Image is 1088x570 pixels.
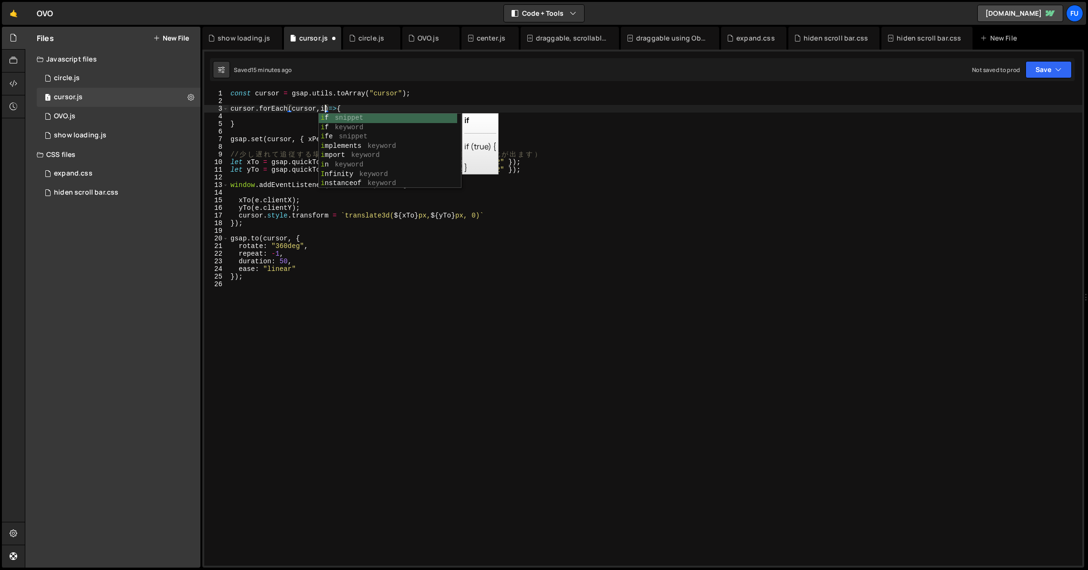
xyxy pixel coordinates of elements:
[2,2,25,25] a: 🤙
[234,66,292,74] div: Saved
[464,115,469,125] b: if
[204,181,229,189] div: 13
[45,94,51,102] span: 1
[204,265,229,273] div: 24
[1025,61,1072,78] button: Save
[204,219,229,227] div: 18
[477,33,505,43] div: center.js
[204,120,229,128] div: 5
[204,128,229,135] div: 6
[204,166,229,174] div: 11
[636,33,708,43] div: draggable using Observer.css
[54,131,106,140] div: show loading.js
[37,126,204,145] div: 17267/48011.js
[204,204,229,212] div: 16
[54,112,75,121] div: OVO.js
[977,5,1063,22] a: [DOMAIN_NAME]
[980,33,1020,43] div: New File
[37,69,204,88] div: circle.js
[204,197,229,204] div: 15
[204,189,229,197] div: 14
[251,66,292,74] div: 15 minutes ago
[204,273,229,280] div: 25
[358,33,384,43] div: circle.js
[204,151,229,158] div: 9
[418,33,439,43] div: OVO.js
[204,135,229,143] div: 7
[37,33,54,43] h2: Files
[536,33,607,43] div: draggable, scrollable.js
[37,107,204,126] div: OVO.js
[897,33,961,43] div: hiden scroll bar.css
[204,143,229,151] div: 8
[37,164,204,183] div: expand.css
[504,5,584,22] button: Code + Tools
[37,88,204,107] div: 17267/48012.js
[204,280,229,288] div: 26
[25,50,200,69] div: Javascript files
[204,158,229,166] div: 10
[299,33,328,43] div: cursor.js
[804,33,868,43] div: hiden scroll bar.css
[37,8,53,19] div: OVO
[204,97,229,105] div: 2
[54,169,93,178] div: expand.css
[1066,5,1083,22] a: Fu
[736,33,775,43] div: expand.css
[204,105,229,113] div: 3
[204,212,229,219] div: 17
[204,174,229,181] div: 12
[204,227,229,235] div: 19
[204,90,229,97] div: 1
[54,188,118,197] div: hiden scroll bar.css
[204,242,229,250] div: 21
[37,183,204,202] div: 17267/47816.css
[54,74,80,83] div: circle.js
[204,235,229,242] div: 20
[218,33,270,43] div: show loading.js
[54,93,83,102] div: cursor.js
[204,113,229,120] div: 4
[25,145,200,164] div: CSS files
[462,113,499,175] div: if (true) { }
[204,250,229,258] div: 22
[153,34,189,42] button: New File
[972,66,1020,74] div: Not saved to prod
[204,258,229,265] div: 23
